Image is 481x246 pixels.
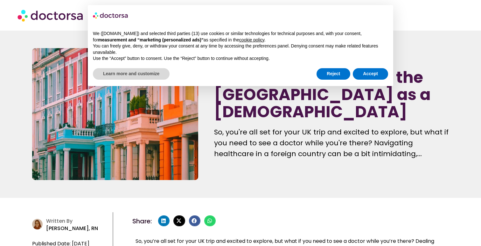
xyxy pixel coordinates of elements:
h4: Share: [132,218,152,224]
button: Learn more and customize [93,68,170,80]
p: You can freely give, deny, or withdraw your consent at any time by accessing the preferences pane... [93,43,388,55]
img: How to see a doctor in the UK as a foreigner primary image [32,48,199,180]
div: Share on linkedin [158,215,170,226]
p: We ([DOMAIN_NAME]) and selected third parties (13) use cookies or similar technologies for techni... [93,31,388,43]
h1: How to See a Doctor in the [GEOGRAPHIC_DATA] as a [DEMOGRAPHIC_DATA] [214,69,449,120]
p: [PERSON_NAME], RN [46,224,109,233]
div: Share on facebook [189,215,200,226]
p: Use the “Accept” button to consent. Use the “Reject” button to continue without accepting. [93,55,388,62]
button: Accept [353,68,388,80]
button: Reject [317,68,350,80]
strong: measurement and “marketing (personalized ads)” [98,37,203,42]
img: logo [93,10,129,20]
div: Share on whatsapp [204,215,216,226]
div: So, you're all set for your UK trip and excited to explore, but what if you need to see a doctor ... [214,127,449,159]
h4: Written By [46,218,109,224]
a: cookie policy [239,37,264,42]
div: Share on x-twitter [173,215,185,226]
